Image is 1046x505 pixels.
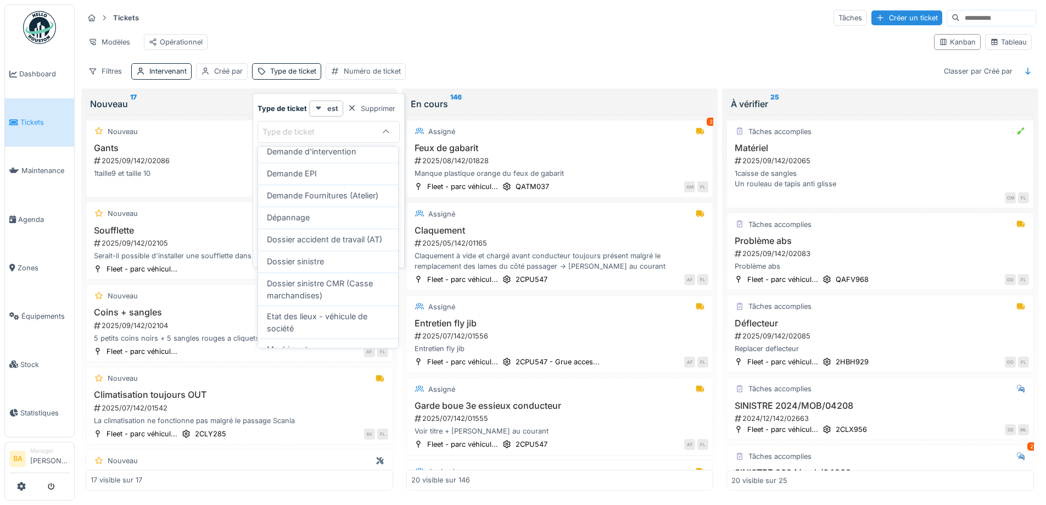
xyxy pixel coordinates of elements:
[267,212,310,224] span: Dépannage
[267,168,317,180] span: Demande EPI
[267,146,356,158] span: Demande d'intervention
[343,101,400,116] div: Supprimer
[91,251,388,261] div: Serait-il possible d'installer une soufflette dans la cabine ?
[93,238,388,248] div: 2025/09/142/02105
[83,34,135,50] div: Modèles
[411,143,709,153] h3: Feux de gabarit
[18,263,70,273] span: Zones
[836,357,869,367] div: 2HBH929
[413,413,709,424] div: 2025/07/142/01555
[748,126,812,137] div: Tâches accomplies
[214,66,243,76] div: Créé par
[9,451,26,467] li: BA
[108,456,138,466] div: Nouveau
[684,274,695,285] div: AF
[1027,442,1036,451] div: 2
[108,373,138,384] div: Nouveau
[684,181,695,192] div: AM
[697,357,708,368] div: FL
[91,143,388,153] h3: Gants
[871,10,942,25] div: Créer un ticket
[834,10,867,26] div: Tâches
[20,408,70,418] span: Statistiques
[427,357,498,367] div: Fleet - parc véhicul...
[18,214,70,225] span: Agenda
[91,168,388,179] div: 1taille9 et taille 10
[149,37,203,47] div: Opérationnel
[770,97,779,110] sup: 25
[262,126,330,138] div: Type de ticket
[697,274,708,285] div: FL
[93,403,388,413] div: 2025/07/142/01542
[344,66,401,76] div: Numéro de ticket
[108,208,138,219] div: Nouveau
[149,66,187,76] div: Intervenant
[107,264,177,274] div: Fleet - parc véhicul...
[939,37,976,47] div: Kanban
[427,439,498,449] div: Fleet - parc véhicul...
[108,291,138,301] div: Nouveau
[731,261,1029,271] div: Problème abs
[108,126,138,137] div: Nouveau
[428,467,455,477] div: Assigné
[411,168,709,179] div: Manque plastique orange du feux de gabarit
[411,97,709,110] div: En cours
[93,320,388,331] div: 2025/09/142/02104
[428,126,455,137] div: Assigné
[267,190,378,202] span: Demande Fournitures (Atelier)
[91,390,388,400] h3: Climatisation toujours OUT
[267,343,318,356] span: Machine stop
[30,447,70,455] div: Manager
[21,165,70,176] span: Maintenance
[516,181,549,192] div: QATM037
[83,63,127,79] div: Filtres
[731,143,1029,153] h3: Matériel
[267,234,382,246] span: Dossier accident de travail (AT)
[734,156,1029,166] div: 2025/09/142/02065
[748,384,812,394] div: Tâches accomplies
[731,97,1030,110] div: À vérifier
[413,156,709,166] div: 2025/08/142/01828
[377,429,388,440] div: FL
[748,219,812,230] div: Tâches accomplies
[411,475,470,485] div: 20 visible sur 146
[411,251,709,271] div: Claquement à vide et chargé avant conducteur toujours présent malgré le remplacement des lames du...
[91,475,142,485] div: 17 visible sur 17
[1018,424,1029,435] div: ML
[516,357,600,367] div: 2CPU547 - Grue acces...
[109,13,143,23] strong: Tickets
[258,103,307,114] strong: Type de ticket
[327,103,338,114] strong: est
[107,429,177,439] div: Fleet - parc véhicul...
[413,331,709,341] div: 2025/07/142/01556
[413,238,709,248] div: 2025/05/142/01165
[516,274,547,285] div: 2CPU547
[731,401,1029,411] h3: SINISTRE 2024/MOB/04208
[377,346,388,357] div: FL
[450,97,462,110] sup: 146
[1018,274,1029,285] div: FL
[411,401,709,411] h3: Garde boue 3e essieux conducteur
[20,117,70,127] span: Tickets
[697,181,708,192] div: FL
[1005,274,1016,285] div: DD
[19,69,70,79] span: Dashboard
[267,256,324,268] span: Dossier sinistre
[91,225,388,236] h3: Soufflette
[1005,192,1016,203] div: CM
[91,307,388,318] h3: Coins + sangles
[427,181,498,192] div: Fleet - parc véhicul...
[23,11,56,44] img: Badge_color-CXgf-gQk.svg
[270,66,316,76] div: Type de ticket
[93,156,388,166] div: 2025/09/142/02086
[130,97,137,110] sup: 17
[939,63,1017,79] div: Classer par Créé par
[731,468,1029,478] h3: SINISTRE 2024/mob/04202
[748,451,812,462] div: Tâches accomplies
[1005,424,1016,435] div: DE
[428,209,455,219] div: Assigné
[734,248,1029,259] div: 2025/09/142/02083
[30,447,70,470] li: [PERSON_NAME]
[1018,192,1029,203] div: FL
[411,426,709,436] div: Voir titre + [PERSON_NAME] au courant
